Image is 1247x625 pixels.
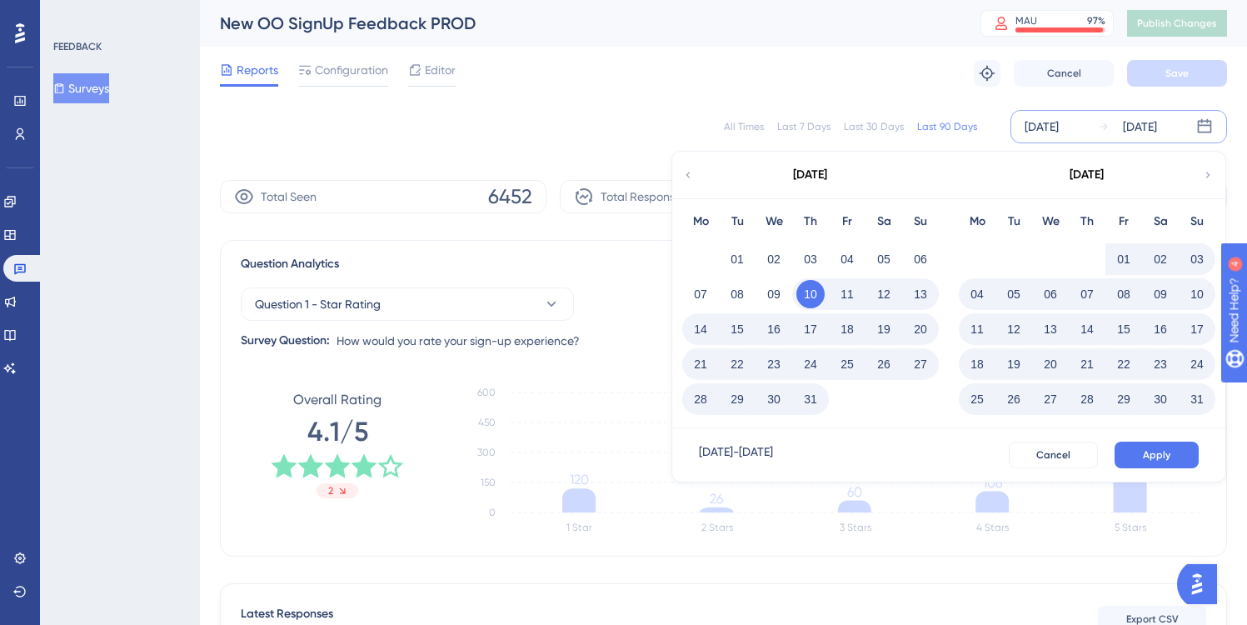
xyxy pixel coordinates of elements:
div: We [1032,212,1069,232]
span: Total Responses [601,187,686,207]
button: 23 [1146,350,1175,378]
text: 3 Stars [840,522,871,533]
span: Reports [237,60,278,80]
div: Su [1179,212,1215,232]
button: 27 [1036,385,1065,413]
button: 03 [1183,245,1211,273]
tspan: 120 [570,472,589,487]
button: 24 [796,350,825,378]
tspan: 60 [847,484,862,500]
div: [DATE] [1123,117,1157,137]
button: 25 [833,350,861,378]
button: 09 [760,280,788,308]
tspan: 0 [489,507,496,518]
button: 20 [1036,350,1065,378]
button: 30 [1146,385,1175,413]
button: 13 [1036,315,1065,343]
button: 04 [963,280,991,308]
div: Fr [829,212,865,232]
tspan: 300 [477,447,496,458]
button: 18 [963,350,991,378]
button: 20 [906,315,935,343]
div: [DATE] [793,165,827,185]
button: 14 [1073,315,1101,343]
button: 02 [1146,245,1175,273]
span: Publish Changes [1137,17,1217,30]
div: All Times [724,120,764,133]
div: [DATE] [1025,117,1059,137]
button: 21 [1073,350,1101,378]
button: 12 [1000,315,1028,343]
iframe: UserGuiding AI Assistant Launcher [1177,559,1227,609]
div: Sa [865,212,902,232]
button: 16 [760,315,788,343]
div: Last 30 Days [844,120,904,133]
div: Tu [719,212,756,232]
span: Question 1 - Star Rating [255,294,381,314]
div: 97 % [1087,14,1105,27]
button: Publish Changes [1127,10,1227,37]
div: [DATE] [1070,165,1104,185]
button: 21 [686,350,715,378]
span: 4.1/5 [307,413,368,450]
div: MAU [1015,14,1037,27]
div: Th [792,212,829,232]
span: 6452 [488,183,532,210]
button: 11 [963,315,991,343]
span: Save [1165,67,1189,80]
button: 06 [906,245,935,273]
text: 4 Stars [976,522,1009,533]
button: 08 [723,280,751,308]
tspan: 600 [477,387,496,398]
div: Last 7 Days [777,120,831,133]
button: 15 [1110,315,1138,343]
div: Survey Question: [241,331,330,351]
button: 07 [1073,280,1101,308]
div: FEEDBACK [53,40,102,53]
button: 05 [1000,280,1028,308]
text: 1 Star [566,522,592,533]
div: Tu [995,212,1032,232]
button: 05 [870,245,898,273]
div: Fr [1105,212,1142,232]
tspan: 26 [710,491,723,507]
span: Editor [425,60,456,80]
button: 02 [760,245,788,273]
button: 08 [1110,280,1138,308]
button: 16 [1146,315,1175,343]
button: 07 [686,280,715,308]
button: 01 [723,245,751,273]
button: 23 [760,350,788,378]
button: 10 [1183,280,1211,308]
button: 30 [760,385,788,413]
button: 31 [1183,385,1211,413]
button: 03 [796,245,825,273]
button: 06 [1036,280,1065,308]
div: Mo [682,212,719,232]
button: 18 [833,315,861,343]
text: 5 Stars [1115,522,1146,533]
button: 28 [686,385,715,413]
tspan: 150 [481,477,496,488]
button: Save [1127,60,1227,87]
button: 11 [833,280,861,308]
span: Apply [1143,448,1170,462]
button: 25 [963,385,991,413]
text: 2 Stars [701,522,733,533]
span: Total Seen [261,187,317,207]
tspan: 450 [478,417,496,428]
button: 13 [906,280,935,308]
div: Mo [959,212,995,232]
div: Th [1069,212,1105,232]
div: [DATE] - [DATE] [699,442,773,468]
span: Overall Rating [293,390,382,410]
button: 12 [870,280,898,308]
tspan: 106 [983,475,1002,491]
button: Cancel [1009,442,1098,468]
button: 27 [906,350,935,378]
button: 17 [1183,315,1211,343]
button: 19 [1000,350,1028,378]
div: New OO SignUp Feedback PROD [220,12,939,35]
button: 17 [796,315,825,343]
